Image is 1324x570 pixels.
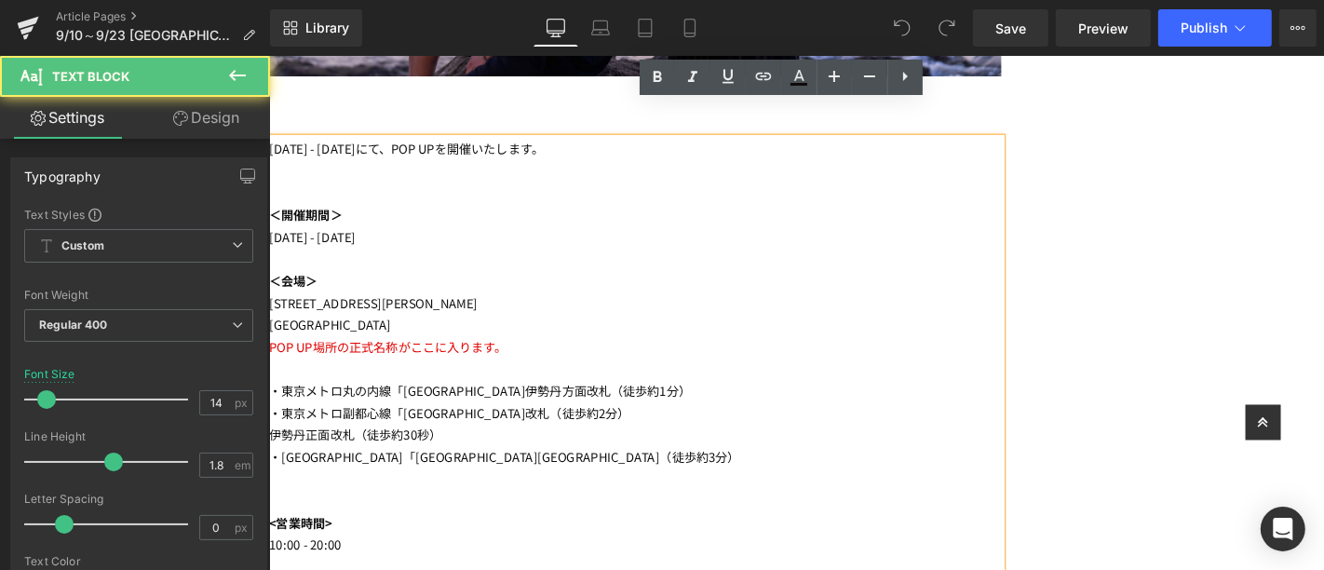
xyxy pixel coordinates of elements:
a: Mobile [668,9,712,47]
span: Text Block [52,69,129,84]
span: em [235,459,250,471]
b: Custom [61,238,104,254]
span: Preview [1078,19,1128,38]
a: Tablet [623,9,668,47]
a: Preview [1056,9,1151,47]
button: More [1279,9,1317,47]
span: Save [995,19,1026,38]
b: Regular 400 [39,318,108,332]
span: px [235,522,250,534]
a: Design [139,97,274,139]
a: Laptop [578,9,623,47]
a: New Library [270,9,362,47]
span: Library [305,20,349,36]
div: Open Intercom Messenger [1261,507,1305,551]
button: Publish [1158,9,1272,47]
div: Text Styles [24,207,253,222]
a: Article Pages [56,9,270,24]
span: px [235,397,250,409]
span: 9/10～9/23 [GEOGRAPHIC_DATA] [56,28,235,43]
div: Font Weight [24,289,253,302]
a: Desktop [534,9,578,47]
div: Letter Spacing [24,493,253,506]
div: Font Size [24,368,75,381]
div: Text Color [24,555,253,568]
div: Typography [24,158,101,184]
span: Publish [1181,20,1227,35]
div: Line Height [24,430,253,443]
button: Undo [884,9,921,47]
button: Redo [928,9,966,47]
